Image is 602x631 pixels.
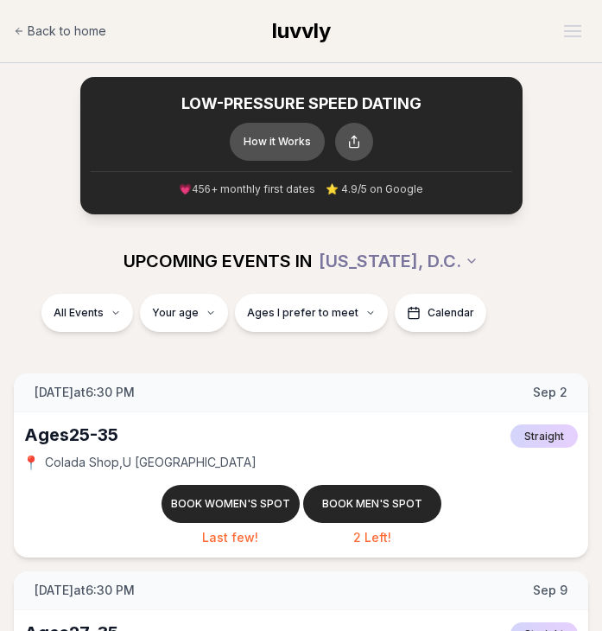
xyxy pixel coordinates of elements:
[557,18,588,44] button: Open menu
[45,454,257,471] span: Colada Shop , U [GEOGRAPHIC_DATA]
[533,582,567,599] span: Sep 9
[54,306,104,320] span: All Events
[28,22,106,40] span: Back to home
[235,294,388,332] button: Ages I prefer to meet
[353,530,391,545] span: 2 Left!
[319,242,478,280] button: [US_STATE], D.C.
[510,424,578,448] span: Straight
[35,582,135,599] span: [DATE] at 6:30 PM
[152,306,199,320] span: Your age
[326,182,423,196] span: ⭐ 4.9/5 on Google
[192,184,211,196] span: 456
[140,294,228,332] button: Your age
[24,456,38,469] span: 📍
[162,485,300,523] button: Book women's spot
[272,18,331,43] span: luvvly
[272,17,331,45] a: luvvly
[428,306,474,320] span: Calendar
[35,384,135,401] span: [DATE] at 6:30 PM
[303,485,441,523] button: Book men's spot
[24,423,118,447] div: Ages 25-35
[533,384,567,401] span: Sep 2
[14,14,106,48] a: Back to home
[91,94,512,114] h2: LOW-PRESSURE SPEED DATING
[395,294,486,332] button: Calendar
[230,123,325,161] button: How it Works
[247,306,358,320] span: Ages I prefer to meet
[124,249,312,273] span: UPCOMING EVENTS IN
[179,182,315,197] span: 💗 + monthly first dates
[41,294,133,332] button: All Events
[202,530,258,545] span: Last few!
